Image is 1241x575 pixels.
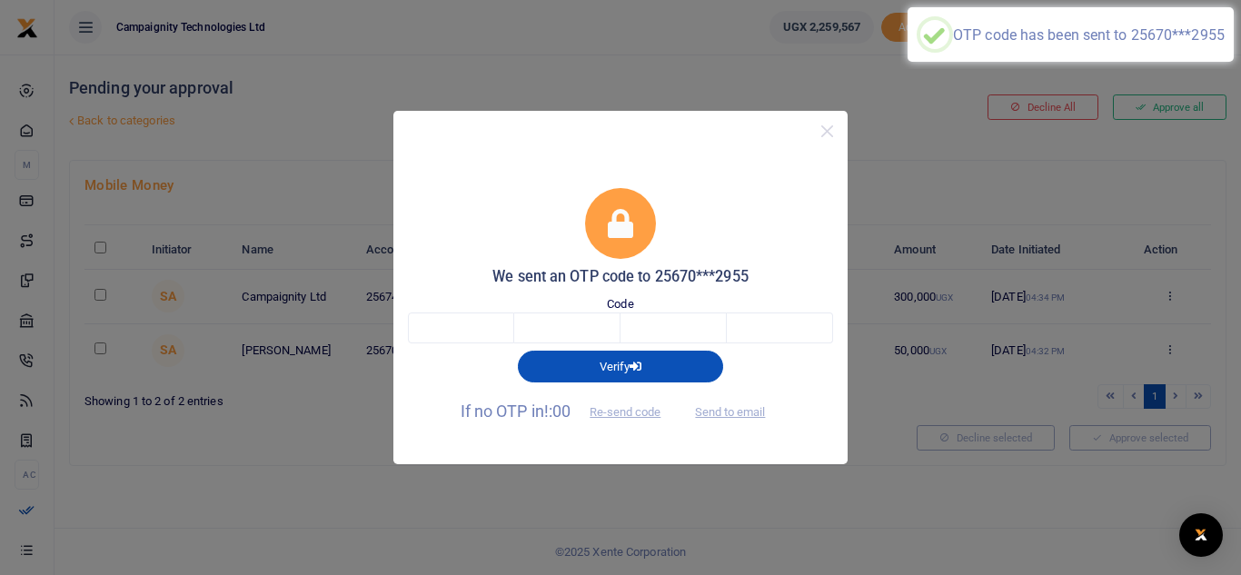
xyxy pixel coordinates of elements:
[544,402,571,421] span: !:00
[518,351,723,382] button: Verify
[607,295,633,313] label: Code
[814,118,840,144] button: Close
[461,402,677,421] span: If no OTP in
[953,26,1225,44] div: OTP code has been sent to 25670***2955
[408,268,833,286] h5: We sent an OTP code to 25670***2955
[1179,513,1223,557] div: Open Intercom Messenger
